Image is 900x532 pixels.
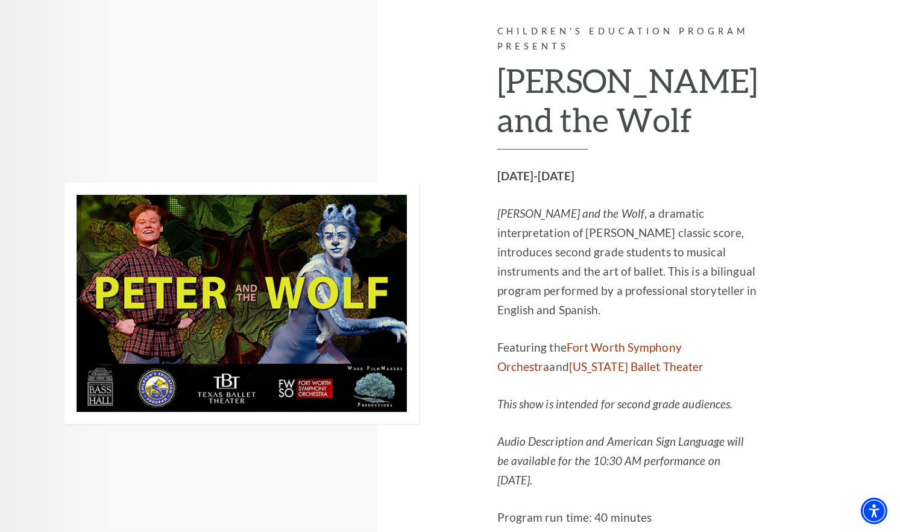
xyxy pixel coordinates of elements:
[569,359,704,373] a: [US_STATE] Ballet Theater
[497,397,733,411] em: This show is intended for second grade audiences.
[497,61,758,150] h2: [PERSON_NAME] and the Wolf
[497,338,758,376] p: Featuring the and
[497,206,645,220] em: [PERSON_NAME] and the Wolf
[497,24,758,54] p: Children's Education Program Presents
[497,169,574,183] strong: [DATE]-[DATE]
[497,434,744,487] em: Audio Description and American Sign Language will be available for the 10:30 AM performance on [D...
[861,498,887,524] div: Accessibility Menu
[497,204,758,320] p: , a dramatic interpretation of [PERSON_NAME] classic score, introduces second grade students to m...
[497,340,682,373] a: Fort Worth Symphony Orchestra
[65,183,419,423] img: Children's Education Program Presents
[497,508,758,527] p: Program run time: 40 minutes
